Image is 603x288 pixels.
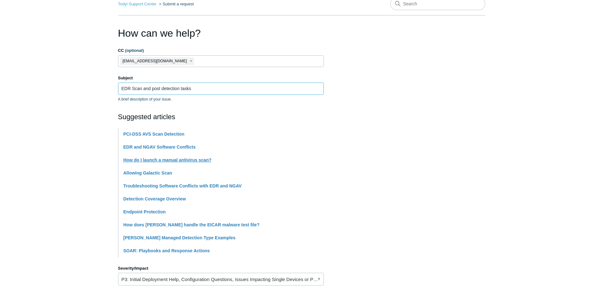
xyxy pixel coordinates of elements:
li: Todyl Support Center [118,2,158,6]
span: [EMAIL_ADDRESS][DOMAIN_NAME] [122,58,187,65]
a: PCI-DSS AVS Scan Detection [123,132,185,137]
a: Todyl Support Center [118,2,157,6]
a: Allowing Galactic Scan [123,170,172,175]
span: (optional) [125,48,144,53]
a: How do I launch a manual antivirus scan? [123,157,212,162]
p: A brief description of your issue. [118,96,324,102]
a: SOAR: Playbooks and Response Actions [123,248,210,253]
a: Troubleshooting Software Conflicts with EDR and NGAV [123,183,242,188]
label: Severity/Impact [118,265,324,272]
a: P3: Initial Deployment Help, Configuration Questions, Issues Impacting Single Devices or Past Out... [118,273,324,285]
h2: Suggested articles [118,112,324,122]
span: close [190,58,192,65]
a: How does [PERSON_NAME] handle the EICAR malware test file? [123,222,260,227]
a: EDR and NGAV Software Conflicts [123,144,196,150]
a: Detection Coverage Overview [123,196,186,201]
label: Subject [118,75,324,81]
h1: How can we help? [118,26,324,41]
a: [PERSON_NAME] Managed Detection Type Examples [123,235,236,240]
li: Submit a request [158,2,194,6]
a: Endpoint Protection [123,209,166,214]
label: CC [118,47,324,54]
